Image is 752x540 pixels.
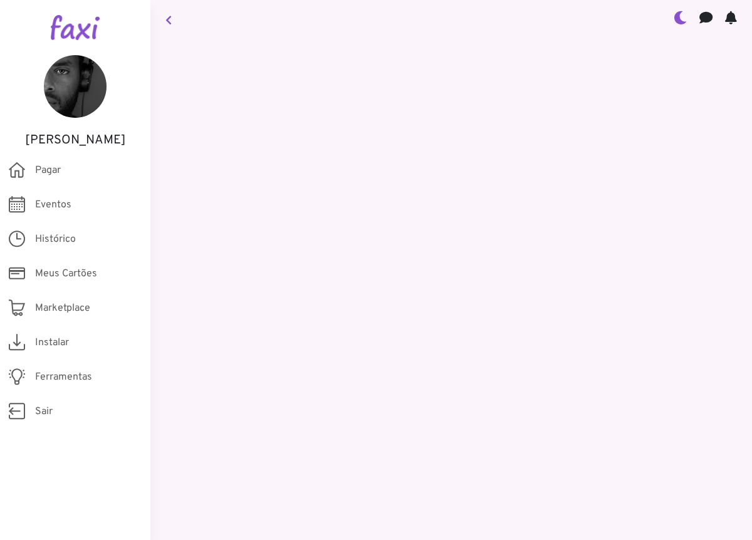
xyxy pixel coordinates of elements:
span: Histórico [35,232,76,247]
span: Marketplace [35,301,90,316]
span: Meus Cartões [35,266,97,281]
span: Pagar [35,163,61,178]
span: Eventos [35,197,71,212]
span: Sair [35,404,53,419]
h5: [PERSON_NAME] [19,133,132,148]
span: Ferramentas [35,370,92,385]
span: Instalar [35,335,69,350]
